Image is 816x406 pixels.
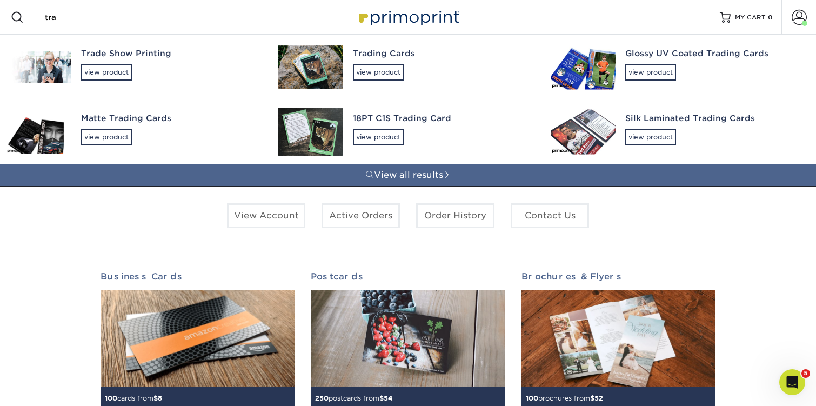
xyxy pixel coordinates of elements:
h2: Postcards [311,271,505,282]
div: Trading Cards [353,48,531,60]
div: view product [353,129,404,145]
div: view product [81,64,132,81]
a: Trading Cardsview product [272,35,544,99]
div: Glossy UV Coated Trading Cards [625,48,803,60]
h2: Brochures & Flyers [521,271,715,282]
span: 52 [594,394,603,402]
a: Silk Laminated Trading Cardsview product [544,99,816,164]
span: $ [379,394,384,402]
div: view product [353,64,404,81]
div: view product [81,129,132,145]
iframe: Intercom live chat [779,369,805,395]
div: Silk Laminated Trading Cards [625,112,803,125]
span: 100 [526,394,538,402]
img: Silk Laminated Trading Cards [551,109,616,154]
span: 5 [801,369,810,378]
img: 18PT C1S Trading Card [278,108,343,156]
a: View Account [227,203,305,228]
span: 0 [768,14,773,21]
span: $ [153,394,158,402]
img: Postcards [311,290,505,388]
a: Active Orders [322,203,400,228]
span: 250 [315,394,329,402]
img: Primoprint [354,5,462,29]
small: cards from [105,394,162,402]
h2: Business Cards [101,271,295,282]
small: postcards from [315,394,393,402]
span: 100 [105,394,117,402]
div: 18PT C1S Trading Card [353,112,531,125]
small: brochures from [526,394,603,402]
div: view product [625,64,676,81]
img: Glossy UV Coated Trading Cards [551,44,616,89]
span: MY CART [735,13,766,22]
div: Matte Trading Cards [81,112,259,125]
a: Glossy UV Coated Trading Cardsview product [544,35,816,99]
span: 8 [158,394,162,402]
a: Order History [416,203,494,228]
img: Brochures & Flyers [521,290,715,388]
img: Business Cards [101,290,295,388]
input: SEARCH PRODUCTS..... [44,11,149,24]
div: Trade Show Printing [81,48,259,60]
span: 54 [384,394,393,402]
div: view product [625,129,676,145]
img: Trading Cards [278,45,343,89]
a: Contact Us [511,203,589,228]
span: $ [590,394,594,402]
a: 18PT C1S Trading Cardview product [272,99,544,164]
img: Matte Trading Cards [6,110,71,154]
img: Trade Show Printing [6,51,71,83]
